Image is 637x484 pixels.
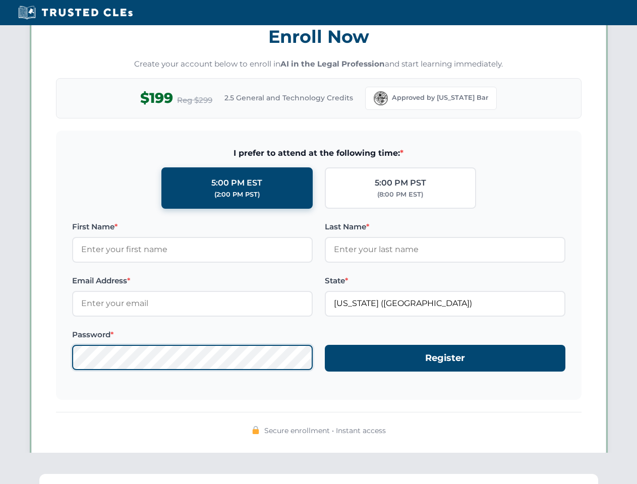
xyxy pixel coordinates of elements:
[252,426,260,434] img: 🔒
[374,91,388,105] img: Florida Bar
[72,291,313,316] input: Enter your email
[325,221,565,233] label: Last Name
[375,176,426,190] div: 5:00 PM PST
[72,329,313,341] label: Password
[15,5,136,20] img: Trusted CLEs
[214,190,260,200] div: (2:00 PM PST)
[280,59,385,69] strong: AI in the Legal Profession
[325,275,565,287] label: State
[264,425,386,436] span: Secure enrollment • Instant access
[72,237,313,262] input: Enter your first name
[392,93,488,103] span: Approved by [US_STATE] Bar
[56,58,582,70] p: Create your account below to enroll in and start learning immediately.
[140,87,173,109] span: $199
[56,21,582,52] h3: Enroll Now
[72,221,313,233] label: First Name
[177,94,212,106] span: Reg $299
[224,92,353,103] span: 2.5 General and Technology Credits
[72,147,565,160] span: I prefer to attend at the following time:
[72,275,313,287] label: Email Address
[211,176,262,190] div: 5:00 PM EST
[325,237,565,262] input: Enter your last name
[325,345,565,372] button: Register
[325,291,565,316] input: Florida (FL)
[377,190,423,200] div: (8:00 PM EST)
